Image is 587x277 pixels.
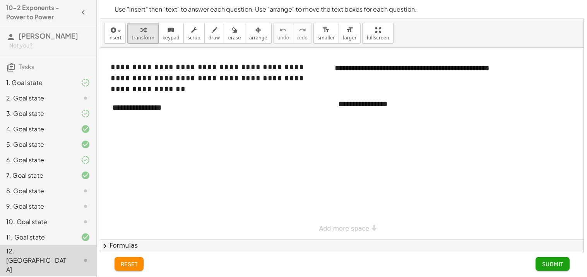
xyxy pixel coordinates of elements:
span: larger [343,35,356,41]
button: fullscreen [362,23,393,44]
div: 7. Goal state [6,171,68,180]
div: 12. [GEOGRAPHIC_DATA] [6,246,68,274]
div: 11. Goal state [6,233,68,242]
button: undoundo [273,23,293,44]
button: insert [104,23,126,44]
span: undo [277,35,289,41]
span: draw [209,35,220,41]
i: redo [299,25,306,35]
button: format_sizelarger [339,23,361,44]
div: 3. Goal state [6,109,68,118]
span: Add more space [319,225,370,232]
span: Tasks [19,63,34,71]
button: erase [224,23,245,44]
i: Task not started. [81,186,90,195]
i: Task finished and correct. [81,140,90,149]
i: undo [279,25,287,35]
i: Task finished and part of it marked as correct. [81,109,90,118]
span: keypad [163,35,180,41]
p: Use "insert" then "text" to answer each question. Use "arrange" to move the text boxes for each q... [115,5,570,14]
div: 5. Goal state [6,140,68,149]
button: scrub [183,23,205,44]
i: Task finished and correct. [81,233,90,242]
i: format_size [346,25,353,35]
span: erase [228,35,241,41]
span: [PERSON_NAME] [19,31,78,40]
h4: 10-2 Exponents - Power to Power [6,3,76,22]
button: chevron_rightFormulas [100,240,584,252]
i: Task finished and part of it marked as correct. [81,78,90,87]
div: 6. Goal state [6,155,68,165]
button: arrange [245,23,272,44]
button: transform [127,23,159,44]
div: Not you? [9,42,90,49]
div: 4. Goal state [6,124,68,134]
button: reset [115,257,144,271]
i: Task not started. [81,256,90,265]
button: keyboardkeypad [158,23,184,44]
button: Submit [536,257,569,271]
div: 2. Goal state [6,93,68,103]
span: Submit [542,260,563,267]
i: format_size [322,25,330,35]
div: 9. Goal state [6,202,68,211]
span: arrange [249,35,267,41]
div: 8. Goal state [6,186,68,195]
span: transform [132,35,154,41]
i: Task finished and correct. [81,124,90,134]
span: chevron_right [100,241,110,251]
i: Task finished and part of it marked as correct. [81,155,90,165]
button: redoredo [293,23,312,44]
i: Task not started. [81,202,90,211]
span: scrub [188,35,200,41]
span: redo [297,35,308,41]
button: format_sizesmaller [313,23,339,44]
div: 10. Goal state [6,217,68,226]
i: Task not started. [81,217,90,226]
button: draw [204,23,224,44]
span: reset [121,260,138,267]
span: fullscreen [366,35,389,41]
div: 1. Goal state [6,78,68,87]
i: keyboard [167,25,175,35]
i: Task finished and correct. [81,171,90,180]
i: Task not started. [81,93,90,103]
span: insert [108,35,122,41]
span: smaller [318,35,335,41]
